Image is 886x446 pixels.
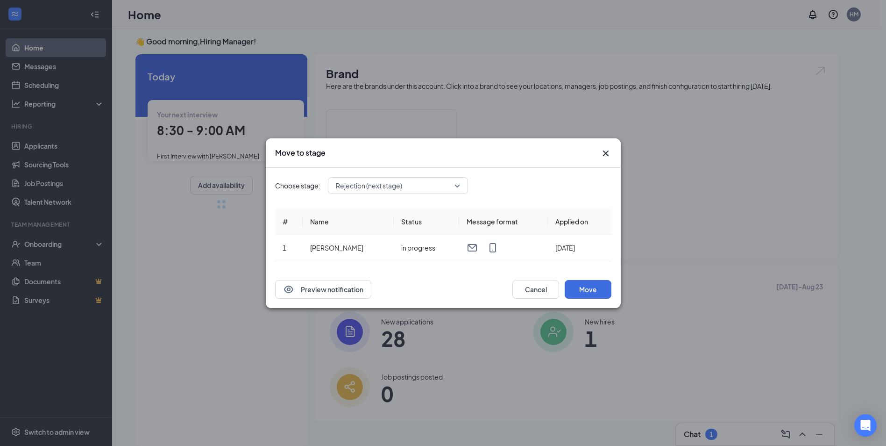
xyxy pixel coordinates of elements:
td: [PERSON_NAME] [302,235,393,261]
th: Message format [459,209,548,235]
button: Cancel [512,280,559,299]
th: Status [393,209,459,235]
td: [DATE] [547,235,611,261]
span: Rejection (next stage) [336,179,402,193]
svg: Eye [283,284,294,295]
svg: Cross [600,148,611,159]
svg: MobileSms [487,242,498,253]
button: EyePreview notification [275,280,371,299]
span: 1 [283,244,286,252]
div: Open Intercom Messenger [854,414,877,437]
button: Move [565,280,611,299]
th: Applied on [547,209,611,235]
svg: Email [467,242,478,253]
button: Close [600,148,611,159]
td: in progress [393,235,459,261]
th: # [275,209,303,235]
h3: Move to stage [275,148,326,158]
th: Name [302,209,393,235]
span: Choose stage: [275,180,320,191]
